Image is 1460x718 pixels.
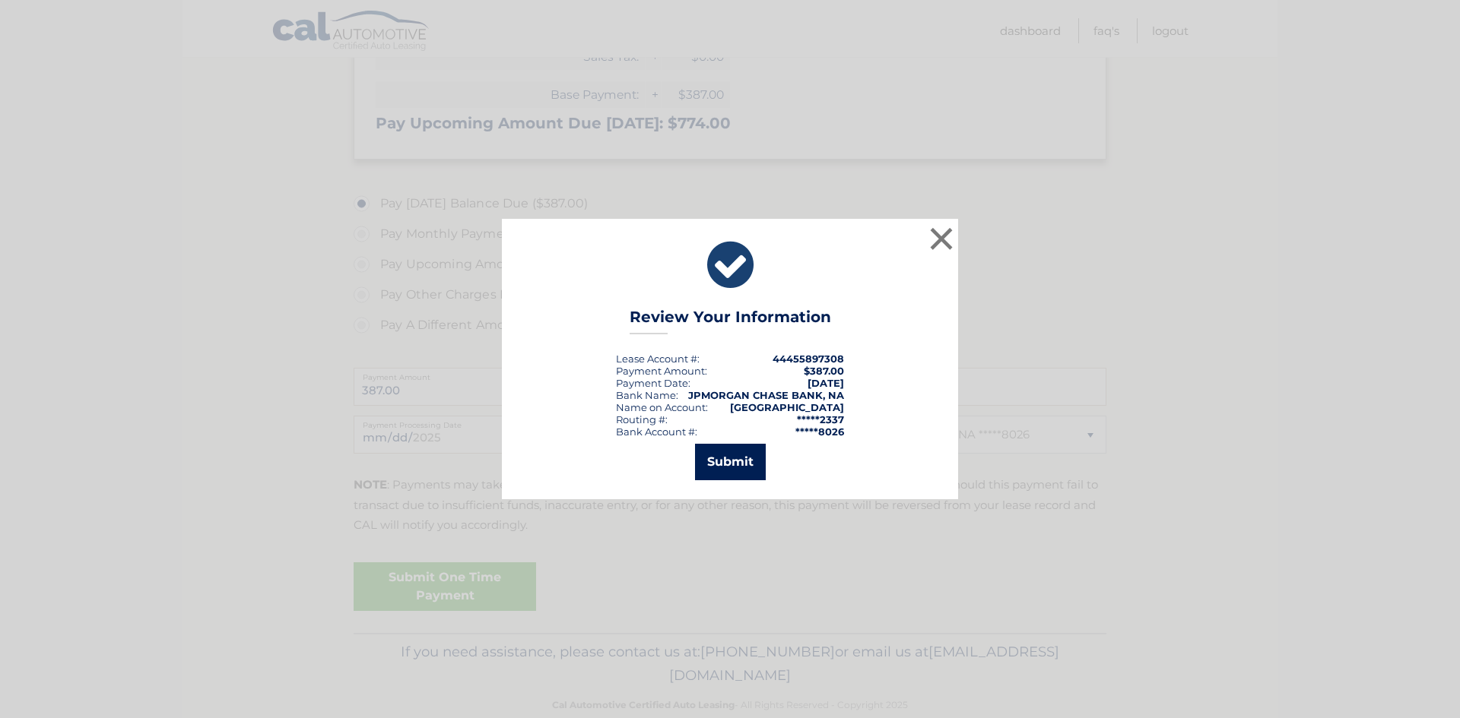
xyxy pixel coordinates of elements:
[730,401,844,413] strong: [GEOGRAPHIC_DATA]
[616,413,668,425] div: Routing #:
[616,353,700,365] div: Lease Account #:
[695,444,766,480] button: Submit
[616,425,697,438] div: Bank Account #:
[773,353,844,365] strong: 44455897308
[804,365,844,377] span: $387.00
[616,389,678,401] div: Bank Name:
[616,377,688,389] span: Payment Date
[926,223,957,254] button: ×
[616,377,690,389] div: :
[616,365,707,377] div: Payment Amount:
[630,308,831,334] h3: Review Your Information
[616,401,708,413] div: Name on Account:
[688,389,844,401] strong: JPMORGAN CHASE BANK, NA
[808,377,844,389] span: [DATE]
